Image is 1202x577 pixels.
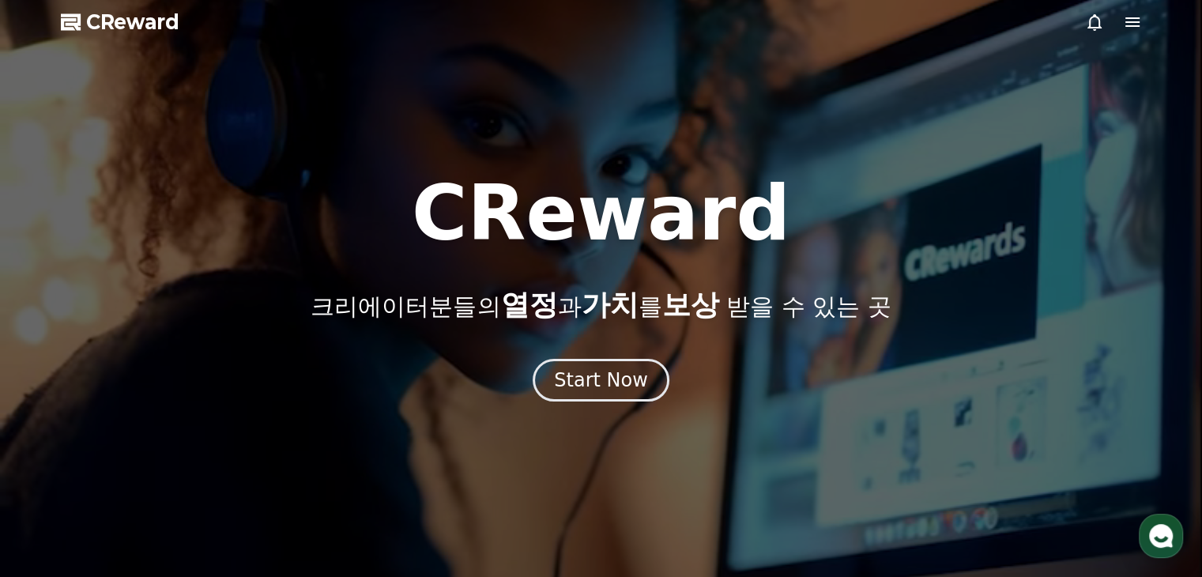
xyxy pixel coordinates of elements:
[104,446,204,485] a: 대화
[311,289,891,321] p: 크리에이터분들의 과 를 받을 수 있는 곳
[500,288,557,321] span: 열정
[50,470,59,482] span: 홈
[204,446,303,485] a: 설정
[533,359,669,402] button: Start Now
[412,175,790,251] h1: CReward
[61,9,179,35] a: CReward
[145,470,164,483] span: 대화
[581,288,638,321] span: 가치
[661,288,718,321] span: 보상
[244,470,263,482] span: 설정
[533,375,669,390] a: Start Now
[86,9,179,35] span: CReward
[5,446,104,485] a: 홈
[554,368,648,393] div: Start Now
